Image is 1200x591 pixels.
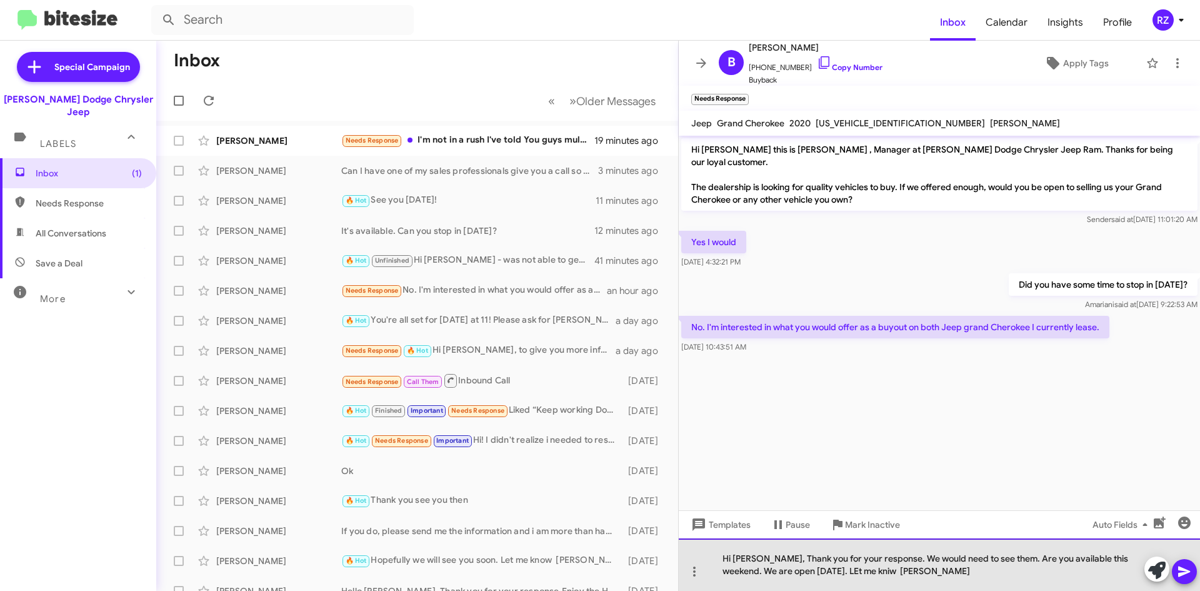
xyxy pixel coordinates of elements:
div: It's available. Can you stop in [DATE]? [341,225,594,237]
a: Profile [1093,4,1142,41]
div: If you do, please send me the information and i am more than happy to come this week [341,525,622,537]
span: Inbox [930,4,976,41]
span: Unfinished [375,256,409,265]
p: No. I'm interested in what you would offer as a buyout on both Jeep grand Cherokee I currently le... [681,316,1109,338]
span: Special Campaign [54,61,130,73]
div: 12 minutes ago [594,225,668,237]
div: [DATE] [622,525,668,537]
div: RZ [1152,9,1174,31]
button: Mark Inactive [820,513,910,536]
div: Thank you see you then [341,493,622,508]
div: [PERSON_NAME] [216,525,341,537]
span: Labels [40,138,76,149]
button: Previous [541,88,562,114]
div: [DATE] [622,555,668,567]
span: 🔥 Hot [346,256,367,265]
span: 🔥 Hot [346,497,367,505]
div: Inbound Call [341,373,622,388]
a: Special Campaign [17,52,140,82]
span: Amariani [DATE] 9:22:53 AM [1085,300,1197,309]
div: [PERSON_NAME] [216,405,341,417]
span: 🔥 Hot [346,196,367,205]
div: 3 minutes ago [598,164,668,177]
div: [DATE] [622,465,668,477]
div: [PERSON_NAME] [216,465,341,477]
div: [PERSON_NAME] [216,345,341,357]
div: [DATE] [622,405,668,417]
div: [DATE] [622,375,668,387]
div: [PERSON_NAME] [216,194,341,207]
span: Call Them [407,378,439,386]
button: Next [562,88,663,114]
span: Needs Response [451,407,504,415]
span: Needs Response [346,346,399,355]
button: Templates [679,513,761,536]
a: Copy Number [817,63,882,72]
span: Save a Deal [36,257,82,270]
div: 41 minutes ago [594,255,668,267]
span: Inbox [36,167,142,179]
div: Hi [PERSON_NAME] - was not able to get the price of the Jeep Wrangler that I was looking for. The... [341,253,594,268]
div: [PERSON_NAME] [216,164,341,177]
span: Mark Inactive [845,513,900,536]
span: Auto Fields [1092,513,1152,536]
div: [PERSON_NAME] [216,134,341,147]
span: Finished [375,407,402,415]
span: Grand Cherokee [717,118,784,129]
span: Needs Response [36,197,142,210]
small: Needs Response [691,94,749,105]
div: I'm not in a rush I've told You guys multiple times I [PERSON_NAME] a truck with ram boxes to run... [341,133,594,148]
span: Buyback [749,74,882,86]
span: 🔥 Hot [407,346,428,355]
div: [DATE] [622,435,668,447]
div: [PERSON_NAME] [216,225,341,237]
button: RZ [1142,9,1186,31]
div: [PERSON_NAME] [216,435,341,447]
span: » [569,93,576,109]
span: Templates [689,513,751,536]
div: 11 minutes ago [596,194,668,207]
span: [PERSON_NAME] [749,40,882,55]
span: 🔥 Hot [346,437,367,445]
p: Hi [PERSON_NAME] this is [PERSON_NAME] , Manager at [PERSON_NAME] Dodge Chrysler Jeep Ram. Thanks... [681,138,1197,211]
span: Sender [DATE] 11:01:20 AM [1087,215,1197,224]
div: No. I'm interested in what you would offer as a buyout on both Jeep grand Cherokee I currently le... [341,283,607,298]
div: [PERSON_NAME] [216,375,341,387]
span: Insights [1037,4,1093,41]
div: Liked “Keep working Don't forget us. Have a fun weekend [PERSON_NAME]” [341,403,622,418]
span: Older Messages [576,94,656,108]
button: Pause [761,513,820,536]
span: Pause [786,513,810,536]
div: Hi [PERSON_NAME], Thank you for your response. We would need to see them. Are you available this ... [679,538,1200,591]
span: Jeep [691,118,712,129]
div: [DATE] [622,495,668,507]
span: Important [411,407,443,415]
span: 🔥 Hot [346,557,367,565]
span: [US_VEHICLE_IDENTIFICATION_NUMBER] [816,118,985,129]
div: Ok [341,465,622,477]
span: said at [1111,215,1133,224]
span: « [548,93,555,109]
div: Hopefully we will see you soon. Let me know [PERSON_NAME] [341,553,622,568]
span: 2020 [789,118,811,129]
div: [PERSON_NAME] [216,555,341,567]
span: [PERSON_NAME] [990,118,1060,129]
span: said at [1114,300,1136,309]
div: See you [DATE]! [341,193,596,208]
p: Yes I would [681,231,746,253]
div: 19 minutes ago [594,134,668,147]
div: Hi [PERSON_NAME], to give you more info. I'm looking for 2025 Jeep Sahara 4xe (white, anvil, gray... [341,343,616,358]
a: Calendar [976,4,1037,41]
div: [PERSON_NAME] [216,495,341,507]
span: Needs Response [346,136,399,144]
span: [PHONE_NUMBER] [749,55,882,74]
span: Apply Tags [1063,52,1109,74]
p: Did you have some time to stop in [DATE]? [1009,273,1197,296]
span: All Conversations [36,227,106,240]
span: Needs Response [375,437,428,445]
div: Can I have one of my sales professionals give you a call so that they can narrow down a wagoneer ... [341,164,598,177]
div: [PERSON_NAME] [216,255,341,267]
div: an hour ago [607,285,668,297]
